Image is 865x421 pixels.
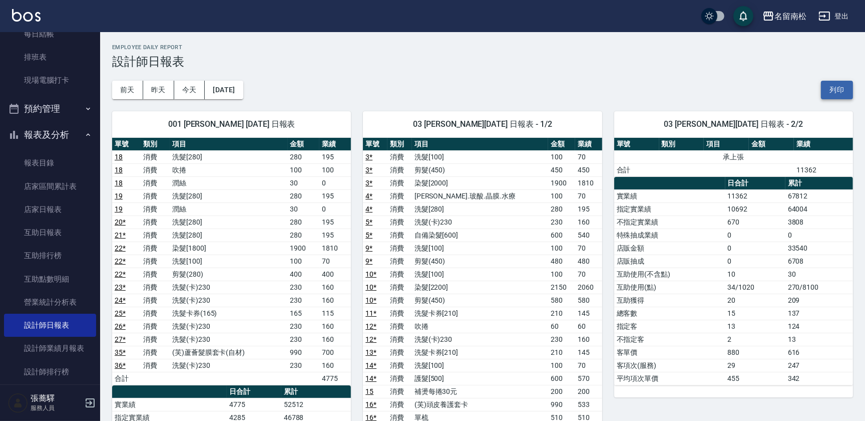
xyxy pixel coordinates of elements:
td: 342 [785,372,853,385]
a: 18 [115,153,123,161]
th: 日合計 [227,385,281,398]
td: 160 [319,294,351,307]
td: 2060 [575,281,602,294]
td: 600 [548,229,575,242]
a: 18 [115,179,123,187]
td: 11362 [725,189,785,202]
td: 30 [288,202,319,216]
td: 客項次(服務) [614,359,725,372]
td: 消費 [141,359,169,372]
td: 實業績 [614,189,725,202]
td: 64004 [785,202,853,216]
td: 4775 [319,372,351,385]
td: 0 [785,229,853,242]
td: 700 [319,346,351,359]
td: 洗髮[280] [412,202,548,216]
td: 洗髮[100] [412,242,548,255]
td: [PERSON_NAME].玻酸.晶膜.水療 [412,189,548,202]
a: 店家區間累計表 [4,175,96,198]
th: 累計 [281,385,351,398]
td: 6708 [785,255,853,268]
td: 消費 [387,294,412,307]
td: 剪髮(450) [412,294,548,307]
td: 60 [575,320,602,333]
td: 533 [575,398,602,411]
td: 洗髮[280] [170,189,288,202]
td: 100 [548,150,575,163]
img: Logo [12,9,41,22]
td: 480 [575,255,602,268]
a: 19 [115,192,123,200]
td: 160 [575,216,602,229]
td: 210 [548,307,575,320]
td: 店販金額 [614,242,725,255]
td: 145 [575,307,602,320]
td: 160 [575,333,602,346]
a: 15 [365,387,373,395]
td: 吹捲 [412,320,548,333]
a: 互助排行榜 [4,244,96,267]
a: 18 [115,166,123,174]
button: 報表及分析 [4,122,96,148]
td: 600 [548,372,575,385]
td: 護髮[500] [412,372,548,385]
td: 0 [319,202,351,216]
p: 服務人員 [31,403,82,412]
td: 280 [288,189,319,202]
td: 0 [725,255,785,268]
td: 450 [575,163,602,176]
td: 消費 [387,255,412,268]
a: 設計師排行榜 [4,360,96,383]
td: 70 [575,242,602,255]
td: 230 [548,216,575,229]
td: 消費 [141,229,169,242]
td: 洗髮(卡)230 [170,320,288,333]
td: 20 [725,294,785,307]
button: 名留南松 [758,6,810,27]
td: 剪髮(450) [412,163,548,176]
td: 消費 [387,346,412,359]
a: 互助日報表 [4,221,96,244]
td: 洗髮(卡)230 [170,294,288,307]
td: 染髮[2200] [412,281,548,294]
td: 230 [288,281,319,294]
td: 消費 [141,255,169,268]
td: 不指定客 [614,333,725,346]
td: 230 [288,333,319,346]
td: 洗髮[100] [170,255,288,268]
td: 880 [725,346,785,359]
table: a dense table [112,138,351,385]
td: 消費 [387,242,412,255]
table: a dense table [614,138,853,177]
td: 270/8100 [785,281,853,294]
td: 13 [725,320,785,333]
td: 消費 [387,385,412,398]
td: 670 [725,216,785,229]
td: 洗髮(卡)230 [412,333,548,346]
td: 客單價 [614,346,725,359]
td: 消費 [141,294,169,307]
td: 280 [288,216,319,229]
td: 互助使用(不含點) [614,268,725,281]
td: 消費 [141,216,169,229]
td: 0 [725,242,785,255]
th: 累計 [785,177,853,190]
span: 03 [PERSON_NAME][DATE] 日報表 - 2/2 [626,119,841,129]
td: 互助獲得 [614,294,725,307]
td: 消費 [387,163,412,176]
td: 潤絲 [170,202,288,216]
td: 70 [575,359,602,372]
a: 店家日報表 [4,198,96,221]
a: 營業統計分析表 [4,291,96,314]
td: 100 [548,242,575,255]
h2: Employee Daily Report [112,44,853,51]
td: 480 [548,255,575,268]
td: 消費 [141,189,169,202]
td: 10692 [725,202,785,216]
td: 4775 [227,398,281,411]
td: 137 [785,307,853,320]
button: 列印 [821,81,853,99]
td: 洗髮(卡)230 [170,359,288,372]
td: 616 [785,346,853,359]
td: 455 [725,372,785,385]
